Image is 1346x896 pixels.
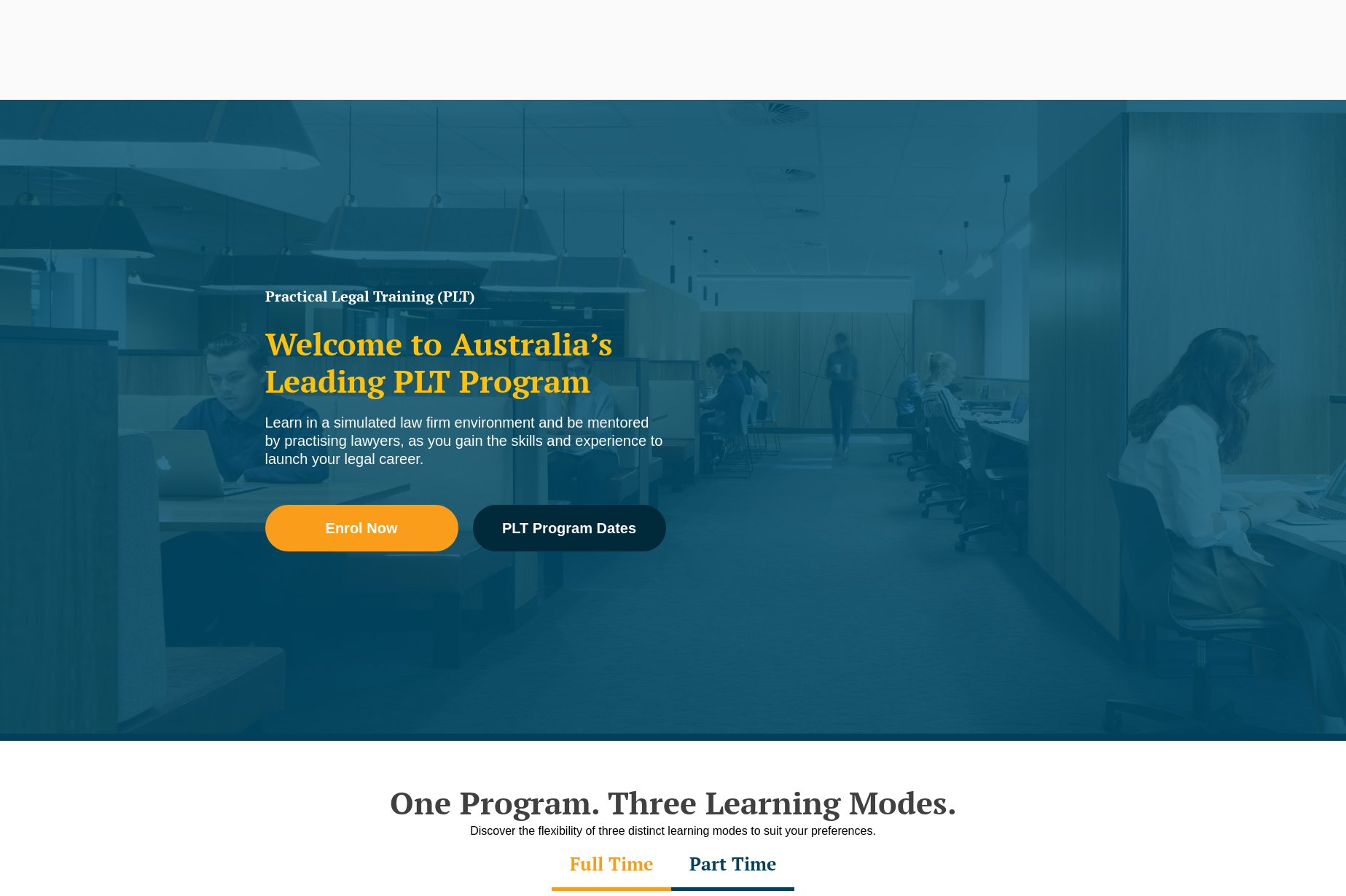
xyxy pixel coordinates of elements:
[502,521,636,535] span: PLT Program Dates
[265,326,666,399] h2: Welcome to Australia’s Leading PLT Program
[265,289,666,304] h1: Practical Legal Training (PLT)
[671,840,794,891] div: Part Time
[326,521,398,535] span: Enrol Now
[552,840,671,891] div: Full Time
[473,505,666,551] a: PLT Program Dates
[265,414,666,468] div: Learn in a simulated law firm environment and be mentored by practising lawyers, as you gain the ...
[258,785,1089,821] h2: One Program. Three Learning Modes.
[258,822,1089,840] div: Discover the flexibility of three distinct learning modes to suit your preferences.
[265,505,458,551] a: Enrol Now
